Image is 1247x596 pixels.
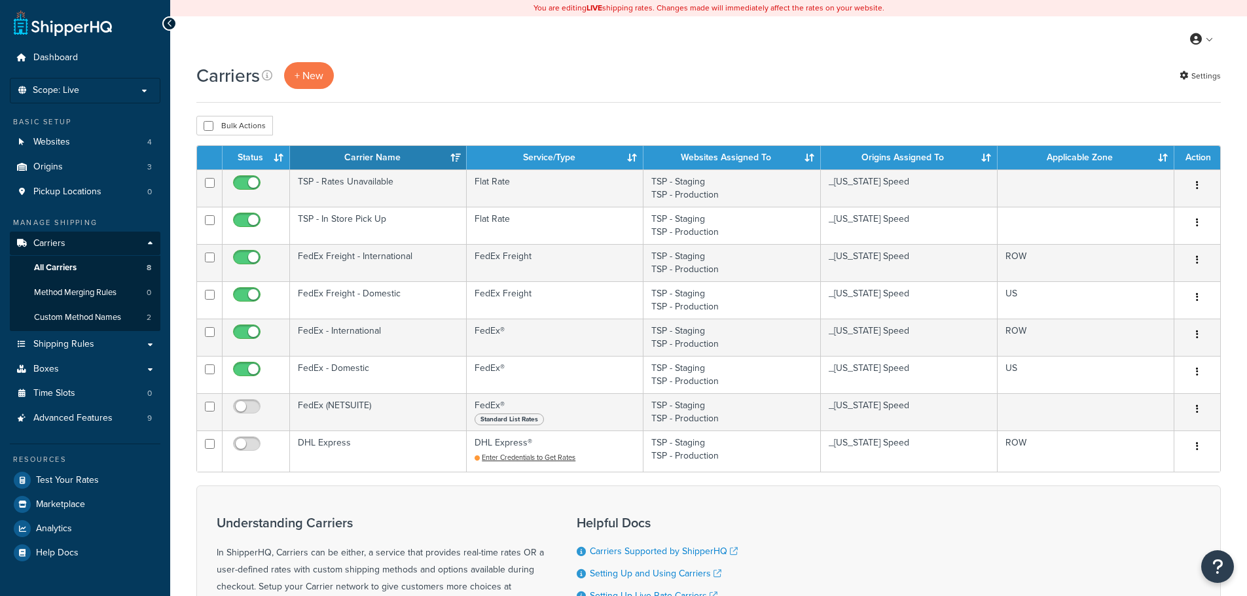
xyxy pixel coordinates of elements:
td: TSP - In Store Pick Up [290,207,467,244]
span: Websites [33,137,70,148]
b: LIVE [587,2,602,14]
span: Analytics [36,523,72,535]
th: Websites Assigned To: activate to sort column ascending [643,146,820,169]
td: ROW [998,430,1174,472]
span: Method Merging Rules [34,287,117,298]
li: All Carriers [10,256,160,280]
td: FedEx® [467,319,643,356]
th: Origins Assigned To: activate to sort column ascending [821,146,998,169]
a: Carriers Supported by ShipperHQ [590,544,738,558]
td: TSP - Staging TSP - Production [643,244,820,281]
div: Manage Shipping [10,217,160,228]
span: Shipping Rules [33,339,94,350]
td: Flat Rate [467,207,643,244]
span: 2 [147,312,151,323]
span: Marketplace [36,499,85,510]
span: 8 [147,262,151,273]
span: Origins [33,162,63,173]
td: ROW [998,319,1174,356]
a: Test Your Rates [10,468,160,492]
td: TSP - Staging TSP - Production [643,430,820,472]
td: ROW [998,244,1174,281]
li: Carriers [10,232,160,331]
button: Bulk Actions [196,116,273,135]
button: + New [284,62,334,89]
li: Shipping Rules [10,332,160,357]
li: Advanced Features [10,406,160,430]
a: Setting Up and Using Carriers [590,567,721,580]
span: 3 [147,162,152,173]
div: Basic Setup [10,116,160,128]
td: TSP - Staging TSP - Production [643,169,820,207]
td: FedEx - International [290,319,467,356]
th: Status: activate to sort column ascending [223,146,290,169]
a: Websites 4 [10,130,160,154]
td: TSP - Staging TSP - Production [643,319,820,356]
td: _[US_STATE] Speed [821,207,998,244]
td: DHL Express [290,430,467,472]
span: Help Docs [36,548,79,559]
span: 0 [147,186,152,198]
td: FedEx - Domestic [290,356,467,393]
td: Flat Rate [467,169,643,207]
span: Standard List Rates [475,413,544,425]
td: TSP - Staging TSP - Production [643,207,820,244]
th: Service/Type: activate to sort column ascending [467,146,643,169]
td: _[US_STATE] Speed [821,244,998,281]
a: Settings [1180,67,1221,85]
td: TSP - Staging TSP - Production [643,281,820,319]
li: Custom Method Names [10,306,160,330]
span: Dashboard [33,52,78,63]
td: _[US_STATE] Speed [821,319,998,356]
a: Marketplace [10,493,160,516]
td: _[US_STATE] Speed [821,281,998,319]
th: Action [1174,146,1220,169]
td: US [998,356,1174,393]
td: TSP - Staging TSP - Production [643,356,820,393]
td: FedEx Freight [467,281,643,319]
li: Websites [10,130,160,154]
span: 0 [147,287,151,298]
li: Pickup Locations [10,180,160,204]
a: Help Docs [10,541,160,565]
span: Enter Credentials to Get Rates [482,452,575,463]
span: Boxes [33,364,59,375]
a: Time Slots 0 [10,381,160,406]
a: Enter Credentials to Get Rates [475,452,575,463]
td: _[US_STATE] Speed [821,356,998,393]
span: Scope: Live [33,85,79,96]
a: Method Merging Rules 0 [10,281,160,305]
td: TSP - Rates Unavailable [290,169,467,207]
a: ShipperHQ Home [14,10,112,36]
div: Resources [10,454,160,465]
span: All Carriers [34,262,77,273]
a: Dashboard [10,46,160,70]
th: Carrier Name: activate to sort column ascending [290,146,467,169]
a: Advanced Features 9 [10,406,160,430]
a: Analytics [10,517,160,540]
span: Carriers [33,238,65,249]
span: Time Slots [33,388,75,399]
td: FedEx® [467,393,643,430]
a: Custom Method Names 2 [10,306,160,330]
a: Pickup Locations 0 [10,180,160,204]
button: Open Resource Center [1201,550,1234,583]
td: DHL Express® [467,430,643,472]
td: _[US_STATE] Speed [821,430,998,472]
span: 0 [147,388,152,399]
td: TSP - Staging TSP - Production [643,393,820,430]
a: All Carriers 8 [10,256,160,280]
td: FedEx® [467,356,643,393]
th: Applicable Zone: activate to sort column ascending [998,146,1174,169]
td: FedEx Freight - Domestic [290,281,467,319]
li: Boxes [10,357,160,381]
h3: Understanding Carriers [217,516,544,530]
td: FedEx (NETSUITE) [290,393,467,430]
li: Method Merging Rules [10,281,160,305]
span: 9 [147,413,152,424]
a: Origins 3 [10,155,160,179]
